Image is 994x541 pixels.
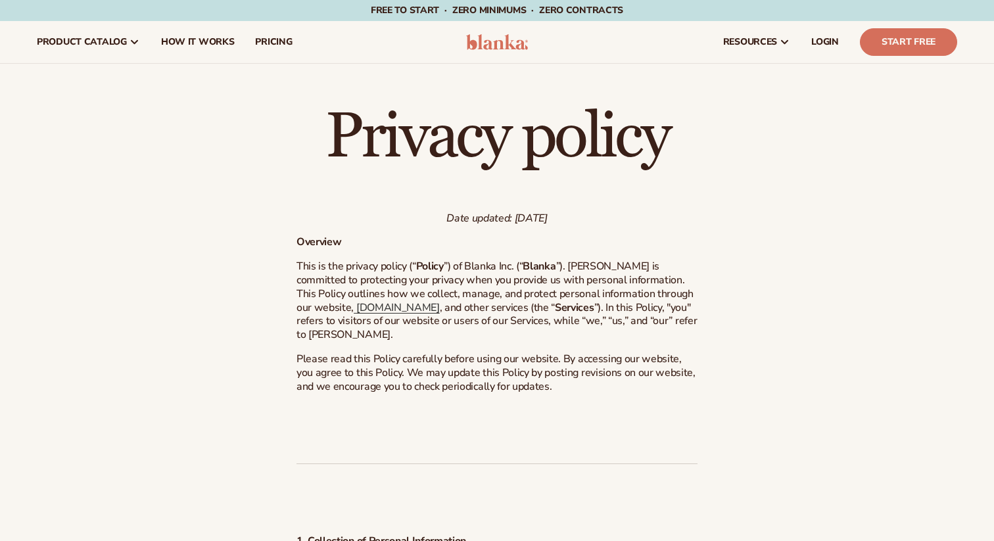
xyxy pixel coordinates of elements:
[354,300,440,315] a: [DOMAIN_NAME]
[811,37,839,47] span: LOGIN
[151,21,245,63] a: How It Works
[416,259,444,273] strong: Policy
[245,21,302,63] a: pricing
[296,106,698,169] h1: Privacy policy
[37,37,127,47] span: product catalog
[555,300,594,315] strong: Services
[255,37,292,47] span: pricing
[371,4,623,16] span: Free to start · ZERO minimums · ZERO contracts
[296,235,341,249] strong: Overview
[356,300,440,315] span: [DOMAIN_NAME]
[466,34,529,50] img: logo
[296,300,697,342] span: ”). In this Policy, "you" refers to visitors of our website or users of our Services, while “we,”...
[723,37,777,47] span: resources
[26,21,151,63] a: product catalog
[296,352,696,394] span: Please read this Policy carefully before using our website. By accessing our website, you agree t...
[444,259,523,273] span: ”) of Blanka Inc. (“
[296,259,416,273] span: This is the privacy policy (“
[296,259,694,314] span: ”). [PERSON_NAME] is committed to protecting your privacy when you provide us with personal infor...
[161,37,235,47] span: How It Works
[440,300,555,315] span: , and other services (the “
[523,259,556,273] strong: Blanka
[801,21,849,63] a: LOGIN
[860,28,957,56] a: Start Free
[713,21,801,63] a: resources
[446,211,548,225] em: Date updated: [DATE]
